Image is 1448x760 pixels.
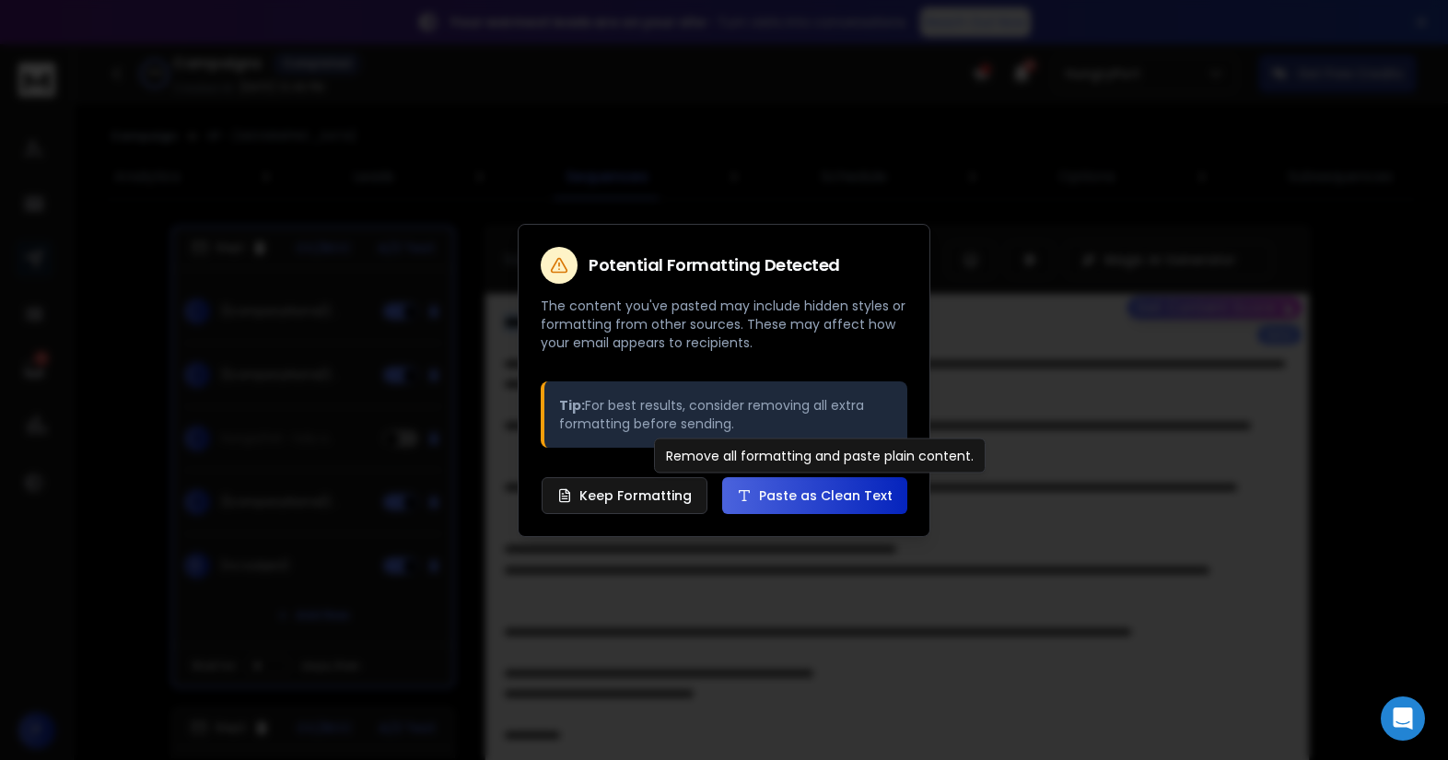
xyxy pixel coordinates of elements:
div: Open Intercom Messenger [1381,696,1425,741]
strong: Tip: [559,396,585,415]
p: The content you've pasted may include hidden styles or formatting from other sources. These may a... [541,297,907,352]
button: Paste as Clean Text [722,477,907,514]
button: Keep Formatting [542,477,707,514]
p: For best results, consider removing all extra formatting before sending. [559,396,893,433]
h2: Potential Formatting Detected [589,257,840,274]
div: Remove all formatting and paste plain content. [654,438,986,474]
